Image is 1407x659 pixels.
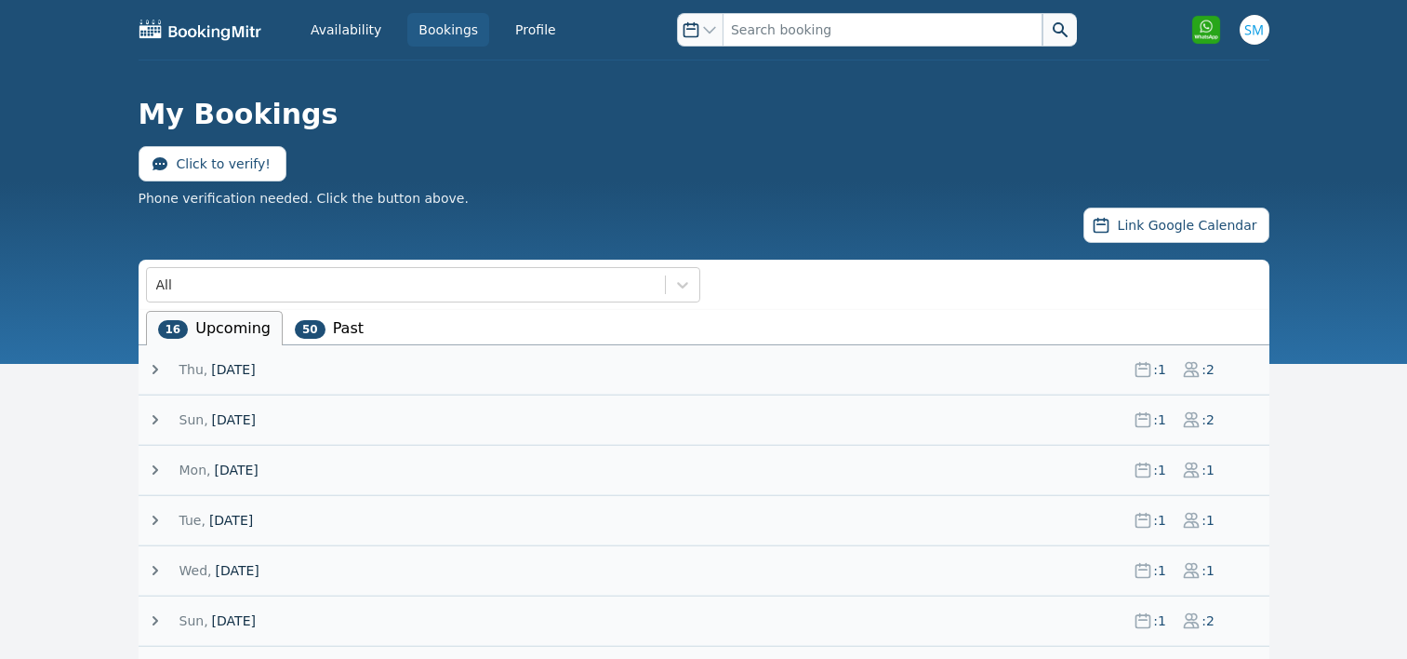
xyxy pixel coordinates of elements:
[146,311,283,345] li: Upcoming
[139,146,286,182] button: Click to verify!
[1201,511,1215,530] span: : 1
[212,612,256,630] span: [DATE]
[179,461,211,479] span: Mon,
[156,276,172,294] div: All
[146,612,1269,630] button: Sun,[DATE]:1:2
[1191,15,1221,45] img: Click to open WhatsApp
[1201,612,1215,630] span: : 2
[1201,561,1215,580] span: : 1
[139,189,469,208] span: Phone verification needed. Click the button above.
[146,561,1269,580] button: Wed,[DATE]:1:1
[146,461,1269,479] button: Mon,[DATE]:1:1
[1201,360,1215,379] span: : 2
[1152,410,1167,429] span: : 1
[295,320,325,339] span: 50
[146,410,1269,429] button: Sun,[DATE]:1:2
[179,612,208,630] span: Sun,
[1152,461,1167,479] span: : 1
[139,98,1254,131] h1: My Bookings
[158,320,189,339] span: 16
[723,13,1042,47] input: Search booking
[1152,561,1167,580] span: : 1
[504,13,567,47] a: Profile
[212,410,256,429] span: [DATE]
[283,311,376,345] li: Past
[1201,410,1215,429] span: : 2
[299,13,392,47] a: Availability
[1152,612,1167,630] span: : 1
[1152,360,1167,379] span: : 1
[1201,461,1215,479] span: : 1
[1152,511,1167,530] span: : 1
[179,360,208,379] span: Thu,
[211,360,255,379] span: [DATE]
[146,360,1269,379] button: Thu,[DATE]:1:2
[1083,208,1269,243] button: Link Google Calendar
[179,561,212,580] span: Wed,
[214,461,258,479] span: [DATE]
[215,561,259,580] span: [DATE]
[179,410,208,429] span: Sun,
[139,19,263,41] img: BookingMitr
[209,511,253,530] span: [DATE]
[179,511,206,530] span: Tue,
[146,511,1269,530] button: Tue,[DATE]:1:1
[407,13,489,47] a: Bookings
